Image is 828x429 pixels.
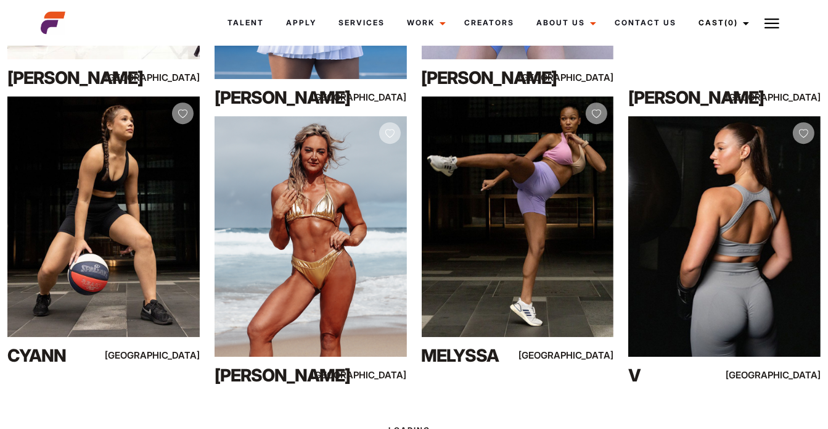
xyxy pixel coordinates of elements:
div: [PERSON_NAME] [422,65,537,90]
div: [PERSON_NAME] [215,363,330,388]
div: [GEOGRAPHIC_DATA] [763,90,821,105]
a: Services [327,6,396,40]
div: [PERSON_NAME] [7,65,123,90]
div: [PERSON_NAME] [215,85,330,110]
a: About Us [525,6,604,40]
a: Contact Us [604,6,687,40]
div: [GEOGRAPHIC_DATA] [142,70,200,85]
div: Cyann [7,343,123,368]
a: Apply [275,6,327,40]
div: [GEOGRAPHIC_DATA] [349,367,407,383]
span: (0) [724,18,738,27]
div: [GEOGRAPHIC_DATA] [556,348,614,363]
div: [PERSON_NAME] [628,85,744,110]
a: Creators [453,6,525,40]
a: Cast(0) [687,6,756,40]
img: cropped-aefm-brand-fav-22-square.png [41,10,65,35]
div: [GEOGRAPHIC_DATA] [763,367,821,383]
img: Burger icon [764,16,779,31]
div: V [628,363,744,388]
a: Talent [216,6,275,40]
div: [GEOGRAPHIC_DATA] [556,70,614,85]
div: [GEOGRAPHIC_DATA] [349,90,407,105]
div: [GEOGRAPHIC_DATA] [142,348,200,363]
div: Melyssa [422,343,537,368]
a: Work [396,6,453,40]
